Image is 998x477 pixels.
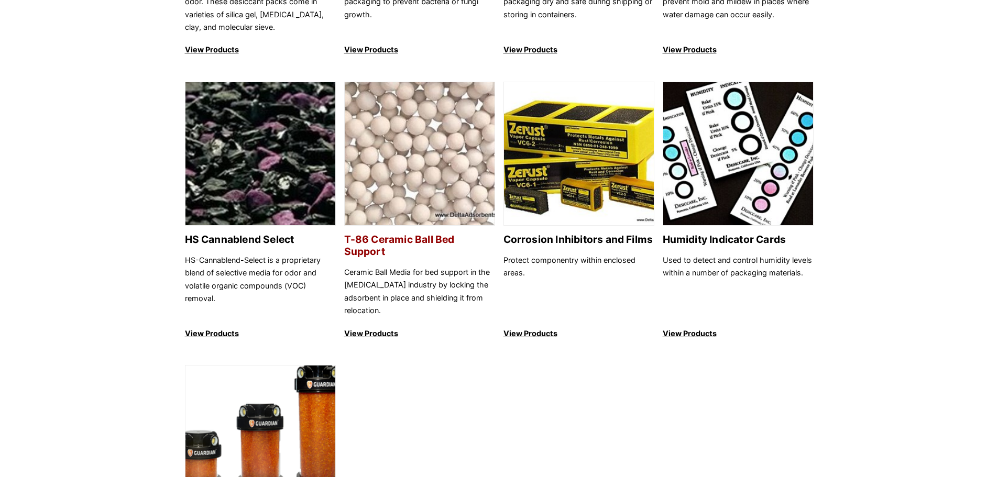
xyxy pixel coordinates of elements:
[503,43,654,56] p: View Products
[185,82,335,226] img: HS Cannablend Select
[663,43,814,56] p: View Products
[185,234,336,246] h2: HS Cannablend Select
[504,82,654,226] img: Corrosion Inhibitors and Films
[185,43,336,56] p: View Products
[503,82,654,340] a: Corrosion Inhibitors and Films Corrosion Inhibitors and Films Protect componentry within enclosed...
[344,82,495,340] a: T-86 Ceramic Ball Bed Support T-86 Ceramic Ball Bed Support Ceramic Ball Media for bed support in...
[663,234,814,246] h2: Humidity Indicator Cards
[345,82,495,226] img: T-86 Ceramic Ball Bed Support
[663,327,814,340] p: View Products
[344,43,495,56] p: View Products
[503,254,654,317] p: Protect componentry within enclosed areas.
[663,82,814,340] a: Humidity Indicator Cards Humidity Indicator Cards Used to detect and control humidity levels with...
[663,254,814,317] p: Used to detect and control humidity levels within a number of packaging materials.
[185,254,336,317] p: HS-Cannablend-Select is a proprietary blend of selective media for odor and volatile organic comp...
[344,266,495,317] p: Ceramic Ball Media for bed support in the [MEDICAL_DATA] industry by locking the adsorbent in pla...
[503,234,654,246] h2: Corrosion Inhibitors and Films
[503,327,654,340] p: View Products
[663,82,813,226] img: Humidity Indicator Cards
[344,234,495,258] h2: T-86 Ceramic Ball Bed Support
[185,82,336,340] a: HS Cannablend Select HS Cannablend Select HS-Cannablend-Select is a proprietary blend of selectiv...
[344,327,495,340] p: View Products
[185,327,336,340] p: View Products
